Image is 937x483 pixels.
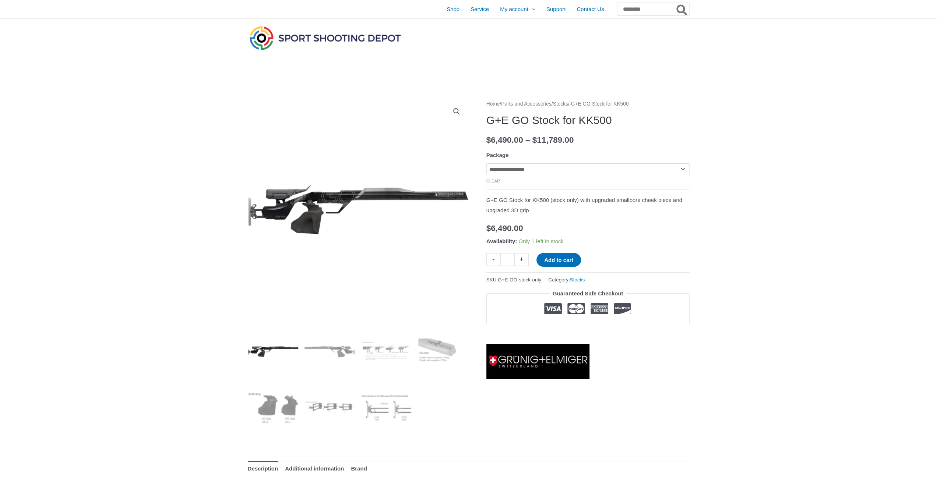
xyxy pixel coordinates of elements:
[486,179,500,183] a: Clear options
[486,238,517,244] span: Availability:
[532,135,537,145] span: $
[553,101,568,107] a: Stocks
[486,195,690,216] p: G+E GO Stock for KK500 (stock only) with upgraded smallbore cheek piece and upgraded 3D grip
[351,461,367,477] a: Brand
[486,253,500,266] a: -
[486,135,523,145] bdi: 6,490.00
[361,382,412,433] img: G+E GO Stock for KK500 - Image 7
[486,330,690,338] iframe: Customer reviews powered by Trustpilot
[550,288,626,299] legend: Guaranteed Safe Checkout
[486,99,690,109] nav: Breadcrumb
[525,135,530,145] span: –
[248,461,278,477] a: Description
[304,326,355,377] img: G+E GO Stock for KK500 - Image 2
[486,224,523,233] bdi: 6,490.00
[486,101,500,107] a: Home
[248,326,299,377] img: G+E GO Stock for KK500
[486,344,589,379] a: Grünig and Elmiger
[450,105,463,118] a: View full-screen image gallery
[675,3,689,15] button: Search
[548,275,585,284] span: Category:
[518,238,564,244] span: Only 1 left in stock
[304,382,355,433] img: G+E GO Stock for KK500 - Image 6
[486,275,542,284] span: SKU:
[248,382,299,433] img: G+E GO Stock for KK500 - Image 5
[501,101,552,107] a: Parts and Accessories
[498,277,541,283] span: G+E-GO-stock-only
[532,135,574,145] bdi: 11,789.00
[570,277,585,283] a: Stocks
[418,326,469,377] img: G+E GO Stock for KK500 - Image 4
[248,24,402,52] img: Sport Shooting Depot
[486,135,491,145] span: $
[486,224,491,233] span: $
[361,326,412,377] img: G+E GO Stock for KK500 - Image 3
[486,152,509,158] label: Package
[500,253,515,266] input: Product quantity
[536,253,581,267] button: Add to cart
[285,461,344,477] a: Additional information
[486,114,690,127] h1: G+E GO Stock for KK500
[515,253,529,266] a: +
